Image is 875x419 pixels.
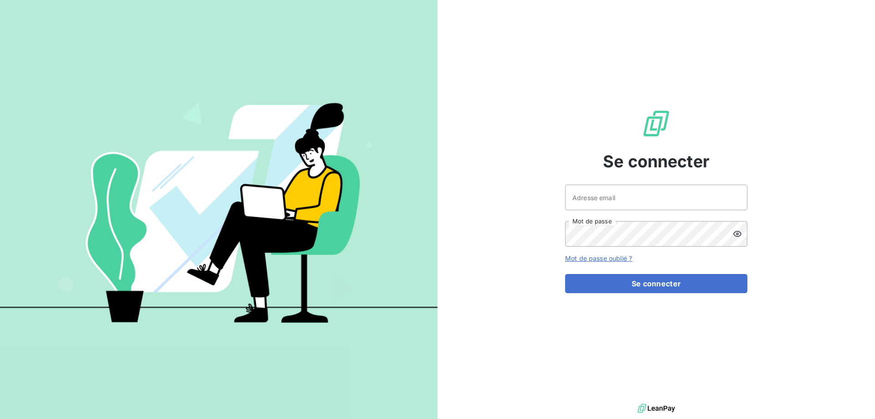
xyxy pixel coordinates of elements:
[642,109,671,138] img: Logo LeanPay
[603,149,710,174] span: Se connecter
[565,254,632,262] a: Mot de passe oublié ?
[565,274,747,293] button: Se connecter
[638,402,675,415] img: logo
[565,185,747,210] input: placeholder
